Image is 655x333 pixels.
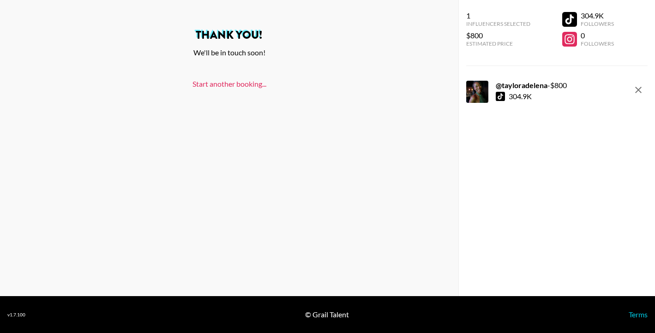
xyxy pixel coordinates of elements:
div: 1 [466,11,530,20]
div: © Grail Talent [305,310,349,319]
div: Followers [581,40,614,47]
strong: @ tayloradelena [496,81,547,89]
div: Influencers Selected [466,20,530,27]
div: 0 [581,31,614,40]
div: Estimated Price [466,40,530,47]
div: $800 [466,31,530,40]
div: v 1.7.100 [7,312,25,318]
iframe: Drift Widget Chat Controller [609,287,644,322]
div: We'll be in touch soon! [7,48,451,57]
div: - $ 800 [496,81,567,90]
div: 304.9K [581,11,614,20]
div: 304.9K [509,92,532,101]
div: Followers [581,20,614,27]
a: Start another booking... [192,79,266,88]
h2: Thank You! [7,30,451,41]
button: remove [629,81,648,99]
